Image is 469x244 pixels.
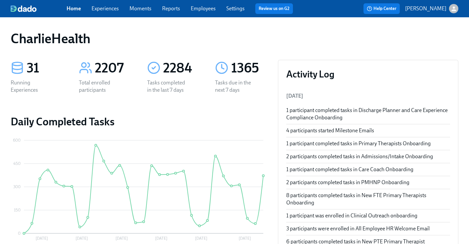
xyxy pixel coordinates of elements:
[367,5,396,12] span: Help Center
[405,4,458,13] button: [PERSON_NAME]
[11,5,37,12] img: dado
[92,5,119,12] a: Experiences
[67,5,81,12] a: Home
[286,140,450,147] div: 1 participant completed tasks in Primary Therapists Onboarding
[13,184,21,189] tspan: 300
[286,107,450,121] div: 1 participant completed tasks in Discharge Planner and Care Experience Compliance Onboarding
[286,192,450,206] div: 8 participants completed tasks in New FTE Primary Therapists Onboarding
[163,60,199,76] div: 2284
[162,5,180,12] a: Reports
[255,3,293,14] button: Review us on G2
[286,153,450,160] div: 2 participants completed tasks in Admissions/Intake Onboarding
[27,60,63,76] div: 31
[11,5,67,12] a: dado
[11,31,91,47] h1: CharlieHealth
[11,79,53,94] div: Running Experiences
[95,60,131,76] div: 2207
[363,3,400,14] button: Help Center
[13,161,21,166] tspan: 450
[147,79,190,94] div: Tasks completed in the last 7 days
[195,236,207,241] tspan: [DATE]
[116,236,128,241] tspan: [DATE]
[191,5,216,12] a: Employees
[405,5,446,12] p: [PERSON_NAME]
[286,127,450,134] div: 4 participants started Milestone Emails
[76,236,88,241] tspan: [DATE]
[13,138,21,143] tspan: 600
[239,236,251,241] tspan: [DATE]
[215,79,258,94] div: Tasks due in the next 7 days
[286,179,450,186] div: 2 participants completed tasks in PMHNP Onboarding
[226,5,245,12] a: Settings
[286,93,303,99] span: [DATE]
[231,60,267,76] div: 1365
[155,236,167,241] tspan: [DATE]
[286,166,450,173] div: 1 participant completed tasks in Care Coach Onboarding
[14,208,21,212] tspan: 150
[18,231,21,236] tspan: 0
[36,236,48,241] tspan: [DATE]
[79,79,121,94] div: Total enrolled participants
[286,225,450,232] div: 3 participants were enrolled in All Employee HR Welcome Email
[286,68,450,80] h3: Activity Log
[286,212,450,219] div: 1 participant was enrolled in Clinical Outreach onboarding
[259,5,290,12] a: Review us on G2
[11,115,267,128] h2: Daily Completed Tasks
[129,5,151,12] a: Moments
